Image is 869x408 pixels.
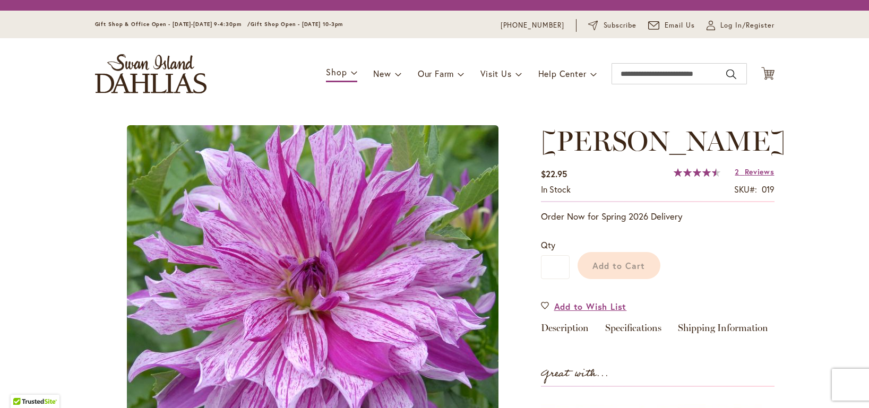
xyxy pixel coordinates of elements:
span: Shop [326,66,347,77]
p: Order Now for Spring 2026 Delivery [541,210,775,223]
iframe: Launch Accessibility Center [8,370,38,400]
span: Our Farm [418,68,454,79]
span: [PERSON_NAME] [541,124,786,158]
span: Log In/Register [720,20,775,31]
a: [PHONE_NUMBER] [501,20,565,31]
span: Email Us [665,20,695,31]
span: Reviews [745,167,775,177]
span: Qty [541,239,555,250]
span: Add to Wish List [554,300,627,312]
a: 2 Reviews [735,167,774,177]
div: Availability [541,184,571,196]
a: Log In/Register [707,20,775,31]
span: In stock [541,184,571,195]
a: Subscribe [588,20,636,31]
div: Detailed Product Info [541,323,775,338]
div: 019 [762,184,775,196]
span: Gift Shop & Office Open - [DATE]-[DATE] 9-4:30pm / [95,21,251,28]
strong: Great with... [541,365,609,383]
a: store logo [95,54,207,93]
a: Description [541,323,589,338]
span: Gift Shop Open - [DATE] 10-3pm [251,21,343,28]
span: Subscribe [604,20,637,31]
strong: SKU [734,184,757,195]
span: Help Center [538,68,587,79]
a: Email Us [648,20,695,31]
span: $22.95 [541,168,567,179]
span: Visit Us [480,68,511,79]
a: Add to Wish List [541,300,627,312]
span: New [373,68,391,79]
div: 90% [674,168,720,177]
a: Shipping Information [678,323,768,338]
span: 2 [735,167,739,177]
a: Specifications [605,323,661,338]
button: Search [726,66,736,83]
